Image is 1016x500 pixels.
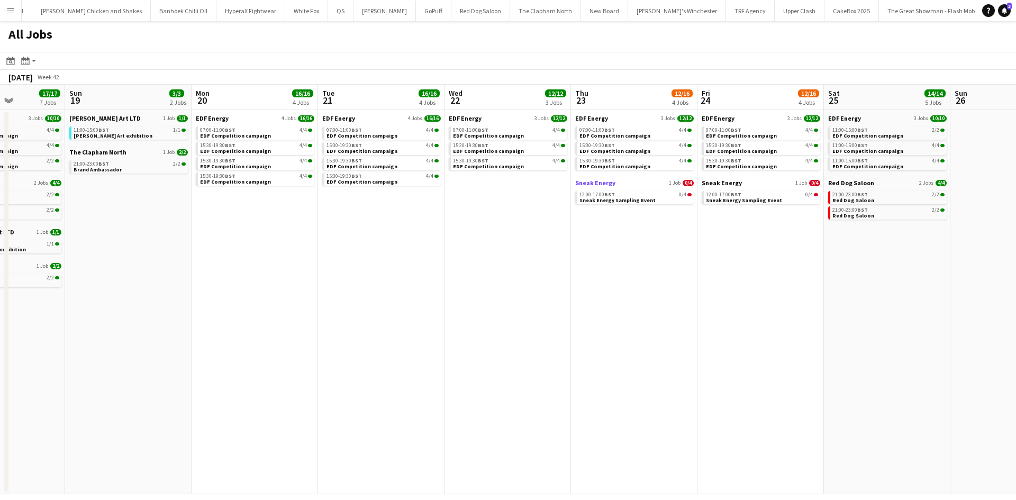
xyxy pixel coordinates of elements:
span: 1/1 [182,129,186,132]
span: Sat [828,88,840,98]
span: 3 Jobs [534,115,549,122]
span: BST [478,126,488,133]
a: 15:30-19:30BST4/4EDF Competition campaign [453,142,565,154]
span: 4/4 [47,143,54,148]
span: The Clapham North [69,148,126,156]
span: 2/2 [50,263,61,269]
span: EDF Energy [196,114,229,122]
a: 15:30-19:30BST4/4EDF Competition campaign [706,142,818,154]
span: 4/4 [936,180,947,186]
span: 15:30-19:30 [326,143,362,148]
a: EDF Energy4 Jobs16/16 [196,114,314,122]
a: EDF Energy3 Jobs10/10 [828,114,947,122]
span: BST [225,157,235,164]
button: [PERSON_NAME] [353,1,416,21]
span: 15:30-19:30 [200,174,235,179]
span: 4/4 [434,144,439,147]
span: 1/1 [50,229,61,235]
span: 25 [827,94,840,106]
span: Sneak Energy Sampling Event [706,197,782,204]
div: 7 Jobs [40,98,60,106]
span: 4/4 [55,144,59,147]
span: 12/12 [804,115,820,122]
a: EDF Energy3 Jobs12/12 [575,114,694,122]
span: BST [351,142,362,149]
span: 2/2 [47,158,54,163]
span: 15:30-19:30 [200,158,235,163]
span: 4/4 [687,144,692,147]
span: BST [351,172,362,179]
span: 4/4 [308,159,312,162]
span: Tue [322,88,334,98]
a: 11:00-15:00BST1/1[PERSON_NAME] Art exhibition [74,126,186,139]
span: 10/10 [45,115,61,122]
span: 2/2 [940,208,945,212]
span: EDF Competition campaign [579,163,650,170]
div: EDF Energy4 Jobs16/1607:00-11:00BST4/4EDF Competition campaign15:30-19:30BST4/4EDF Competition ca... [322,114,441,188]
span: 15:30-19:30 [706,143,741,148]
span: 1 Job [163,115,175,122]
span: EDF Competition campaign [200,132,271,139]
span: 1 Job [163,149,175,156]
span: 4/4 [687,159,692,162]
span: 4/4 [805,143,813,148]
span: 4/4 [50,180,61,186]
span: 15:30-19:30 [453,143,488,148]
span: BST [225,142,235,149]
span: EDF Competition campaign [453,132,524,139]
span: Sneak Energy Sampling Event [579,197,656,204]
span: 2/2 [47,207,54,213]
span: 15:30-19:30 [200,143,235,148]
span: 15:30-19:30 [326,158,362,163]
a: 07:00-11:00BST4/4EDF Competition campaign [200,126,312,139]
span: 21:00-23:00 [74,161,109,167]
a: 11:00-15:00BST2/2EDF Competition campaign [832,126,945,139]
span: 0/4 [683,180,694,186]
span: EDF Competition campaign [326,132,397,139]
span: 4/4 [55,129,59,132]
span: 4/4 [814,144,818,147]
span: BST [857,142,868,149]
span: 16/16 [298,115,314,122]
a: 12:00-17:00BST0/4Sneak Energy Sampling Event [706,191,818,203]
span: 3 Jobs [29,115,43,122]
span: 2/2 [55,193,59,196]
span: 2/2 [177,149,188,156]
span: 1 Job [37,229,48,235]
span: 0/4 [809,180,820,186]
span: 2/2 [55,159,59,162]
span: 2/2 [932,207,939,213]
span: 4/4 [561,129,565,132]
a: 15:30-19:30BST4/4EDF Competition campaign [200,172,312,185]
span: 2/2 [173,161,180,167]
span: 4/4 [805,158,813,163]
span: EDF Competition campaign [706,132,777,139]
span: 4/4 [940,144,945,147]
span: EDF Energy [575,114,608,122]
span: 4/4 [552,128,560,133]
span: 4/4 [679,143,686,148]
span: 4/4 [561,144,565,147]
a: 15:30-19:30BST4/4EDF Competition campaign [579,157,692,169]
span: 4/4 [940,159,945,162]
div: 2 Jobs [170,98,186,106]
span: Red Dog Saloon [832,212,874,219]
span: EDF Competition campaign [832,132,903,139]
a: EDF Energy4 Jobs16/16 [322,114,441,122]
span: 11:00-15:00 [832,128,868,133]
span: 2/2 [940,193,945,196]
button: Banhoek Chilli Oil [151,1,216,21]
div: [PERSON_NAME] Art LTD1 Job1/111:00-15:00BST1/1[PERSON_NAME] Art exhibition [69,114,188,148]
span: 1/1 [47,241,54,247]
span: BST [857,126,868,133]
span: EDF Energy [828,114,861,122]
span: 11:00-15:00 [832,158,868,163]
span: 0/4 [805,192,813,197]
span: 20 [194,94,210,106]
a: 15:30-19:30BST4/4EDF Competition campaign [326,142,439,154]
span: Fri [702,88,710,98]
span: 12:00-17:00 [579,192,615,197]
div: 4 Jobs [293,98,313,106]
span: 12/12 [545,89,566,97]
a: 15:30-19:30BST4/4EDF Competition campaign [326,172,439,185]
